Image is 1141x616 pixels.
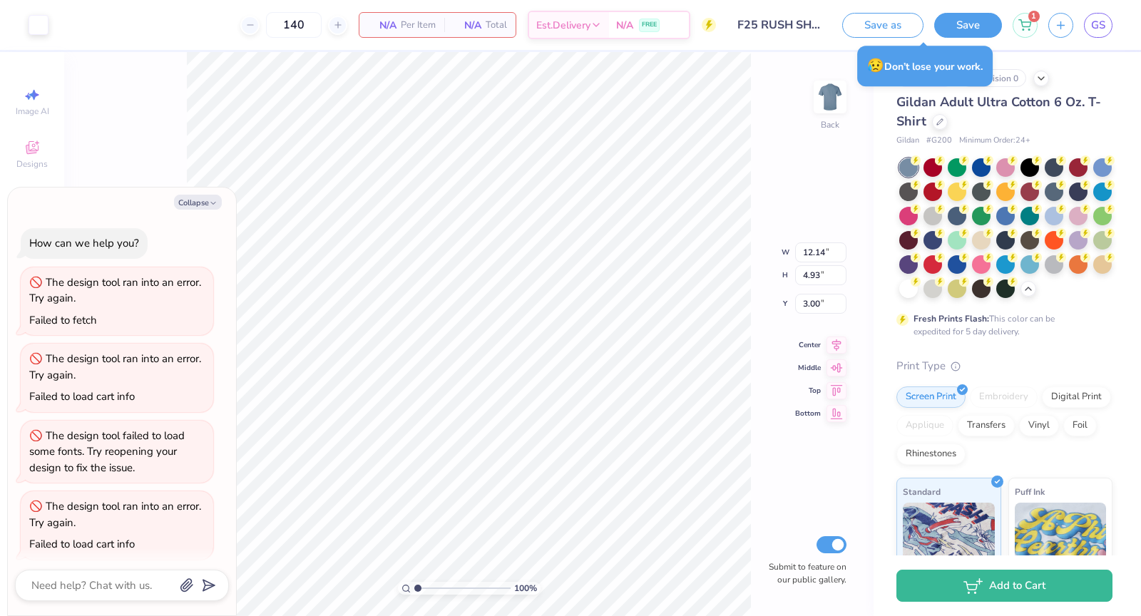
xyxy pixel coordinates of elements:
[29,313,97,327] div: Failed to fetch
[514,582,537,595] span: 100 %
[842,13,923,38] button: Save as
[16,158,48,170] span: Designs
[29,389,135,404] div: Failed to load cart info
[1028,11,1040,22] span: 1
[970,386,1038,408] div: Embroidery
[266,12,322,38] input: – –
[536,18,590,33] span: Est. Delivery
[959,135,1030,147] span: Minimum Order: 24 +
[453,18,481,33] span: N/A
[1084,13,1112,38] a: GS
[795,386,821,396] span: Top
[795,363,821,373] span: Middle
[903,503,995,574] img: Standard
[29,275,201,306] div: The design tool ran into an error. Try again.
[29,428,185,475] div: The design tool failed to load some fonts. Try reopening your design to fix the issue.
[1063,415,1097,436] div: Foil
[1042,386,1111,408] div: Digital Print
[795,340,821,350] span: Center
[914,313,989,324] strong: Fresh Prints Flash:
[896,93,1101,130] span: Gildan Adult Ultra Cotton 6 Oz. T-Shirt
[821,118,839,131] div: Back
[486,18,507,33] span: Total
[816,83,844,111] img: Back
[934,13,1002,38] button: Save
[1015,503,1107,574] img: Puff Ink
[642,20,657,30] span: FREE
[1019,415,1059,436] div: Vinyl
[896,386,966,408] div: Screen Print
[903,484,941,499] span: Standard
[896,358,1112,374] div: Print Type
[896,135,919,147] span: Gildan
[857,46,993,86] div: Don’t lose your work.
[896,443,966,465] div: Rhinestones
[896,570,1112,602] button: Add to Cart
[761,560,846,586] label: Submit to feature on our public gallery.
[1091,17,1105,34] span: GS
[616,18,633,33] span: N/A
[29,499,201,530] div: The design tool ran into an error. Try again.
[896,415,953,436] div: Applique
[16,106,49,117] span: Image AI
[795,409,821,419] span: Bottom
[29,236,139,250] div: How can we help you?
[29,537,135,551] div: Failed to load cart info
[174,195,222,210] button: Collapse
[368,18,396,33] span: N/A
[867,56,884,75] span: 😥
[727,11,832,39] input: Untitled Design
[926,135,952,147] span: # G200
[29,351,201,382] div: The design tool ran into an error. Try again.
[401,18,436,33] span: Per Item
[1015,484,1045,499] span: Puff Ink
[914,312,1089,338] div: This color can be expedited for 5 day delivery.
[958,415,1015,436] div: Transfers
